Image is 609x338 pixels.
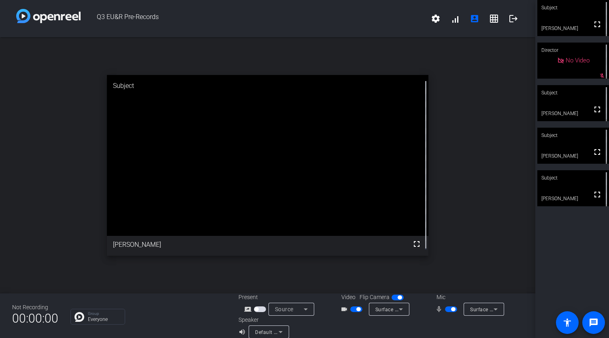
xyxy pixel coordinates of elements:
mat-icon: accessibility [562,318,572,327]
span: Source [275,306,294,312]
img: Chat Icon [75,312,84,322]
mat-icon: mic_none [435,304,445,314]
div: Speaker [238,316,287,324]
span: Flip Camera [360,293,390,302]
div: Present [238,293,319,302]
mat-icon: screen_share_outline [244,304,254,314]
span: Default - Headphones (3.5mm connector) (2- Surface High Definition Audio) [255,329,435,335]
img: white-gradient.svg [16,9,81,23]
span: No Video [566,57,590,64]
div: Subject [537,170,609,186]
mat-icon: account_box [470,14,479,24]
p: Group [88,312,121,316]
mat-icon: videocam_outline [341,304,350,314]
button: signal_cellular_alt [445,9,465,28]
span: Surface Camera Front (045e:0990) [375,306,458,312]
mat-icon: fullscreen [592,147,602,157]
mat-icon: message [589,318,598,327]
div: Subject [537,128,609,143]
mat-icon: settings [431,14,441,24]
div: Subject [107,75,428,97]
span: Q3 EU&R Pre-Records [81,9,426,28]
div: Director [537,43,609,58]
p: Everyone [88,317,121,322]
div: Not Recording [12,303,58,312]
mat-icon: volume_up [238,327,248,337]
mat-icon: logout [509,14,518,24]
mat-icon: fullscreen [412,239,422,249]
span: Video [341,293,356,302]
mat-icon: fullscreen [592,190,602,199]
mat-icon: grid_on [489,14,499,24]
mat-icon: fullscreen [592,19,602,29]
div: Mic [428,293,509,302]
div: Subject [537,85,609,101]
span: 00:00:00 [12,308,58,328]
mat-icon: fullscreen [592,105,602,114]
